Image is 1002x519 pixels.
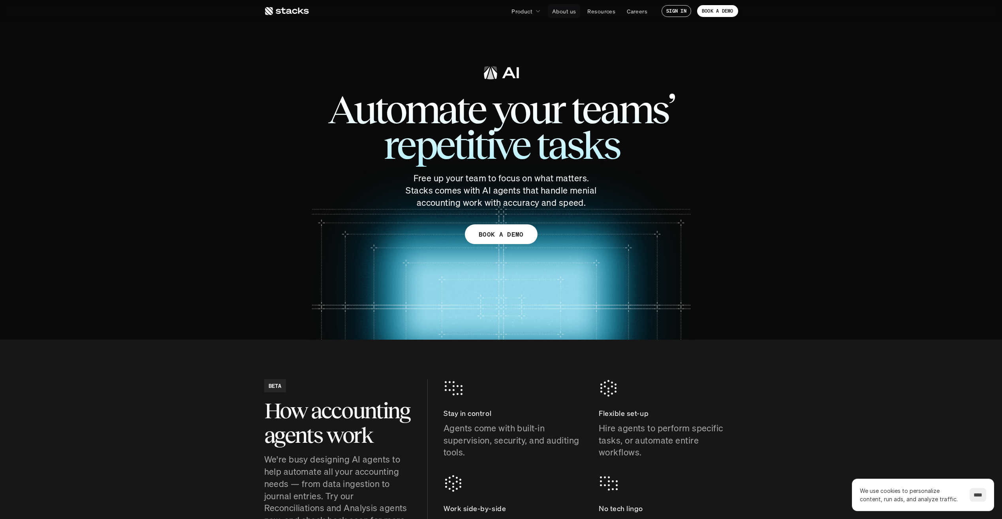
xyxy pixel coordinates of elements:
[860,487,962,503] p: We use cookies to personalize content, run ads, and analyze traffic.
[583,4,620,18] a: Resources
[296,84,707,171] span: Automate your teams’ repetitive tasks
[599,408,738,419] p: Flexible set-up
[479,229,524,240] p: BOOK A DEMO
[444,422,583,459] p: Agents come with built-in supervision, security, and auditing tools.
[599,422,738,459] p: Hire agents to perform specific tasks, or automate entire workflows.
[269,382,282,390] h2: BETA
[264,399,412,447] h2: How accounting agents work
[402,172,600,209] p: Free up your team to focus on what matters. Stacks comes with AI agents that handle menial accoun...
[599,503,738,514] p: No tech lingo
[702,8,733,14] p: BOOK A DEMO
[444,408,583,419] p: Stay in control
[662,5,691,17] a: SIGN IN
[547,4,581,18] a: About us
[93,150,128,156] a: Privacy Policy
[666,8,686,14] p: SIGN IN
[587,7,615,15] p: Resources
[697,5,738,17] a: BOOK A DEMO
[511,7,532,15] p: Product
[552,7,576,15] p: About us
[622,4,652,18] a: Careers
[465,224,538,244] a: BOOK A DEMO
[627,7,647,15] p: Careers
[444,503,583,514] p: Work side-by-side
